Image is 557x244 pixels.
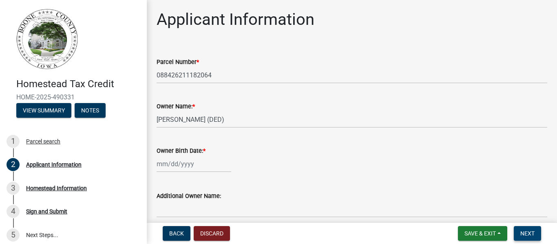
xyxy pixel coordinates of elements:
[26,185,87,191] div: Homestead Information
[16,93,130,101] span: HOME-2025-490331
[7,158,20,171] div: 2
[157,10,314,29] h1: Applicant Information
[26,138,60,144] div: Parcel search
[169,230,184,237] span: Back
[16,108,71,114] wm-modal-confirm: Summary
[163,226,190,241] button: Back
[75,108,106,114] wm-modal-confirm: Notes
[16,103,71,118] button: View Summary
[7,229,20,242] div: 5
[520,230,535,237] span: Next
[7,135,20,148] div: 1
[157,104,195,110] label: Owner Name:
[7,205,20,218] div: 4
[514,226,541,241] button: Next
[26,209,67,214] div: Sign and Submit
[26,162,82,167] div: Applicant Information
[7,182,20,195] div: 3
[157,193,221,199] label: Additional Owner Name:
[194,226,230,241] button: Discard
[157,59,199,65] label: Parcel Number
[464,230,496,237] span: Save & Exit
[157,156,231,172] input: mm/dd/yyyy
[458,226,507,241] button: Save & Exit
[157,148,206,154] label: Owner Birth Date:
[75,103,106,118] button: Notes
[16,9,78,70] img: Boone County, Iowa
[16,78,140,90] h4: Homestead Tax Credit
